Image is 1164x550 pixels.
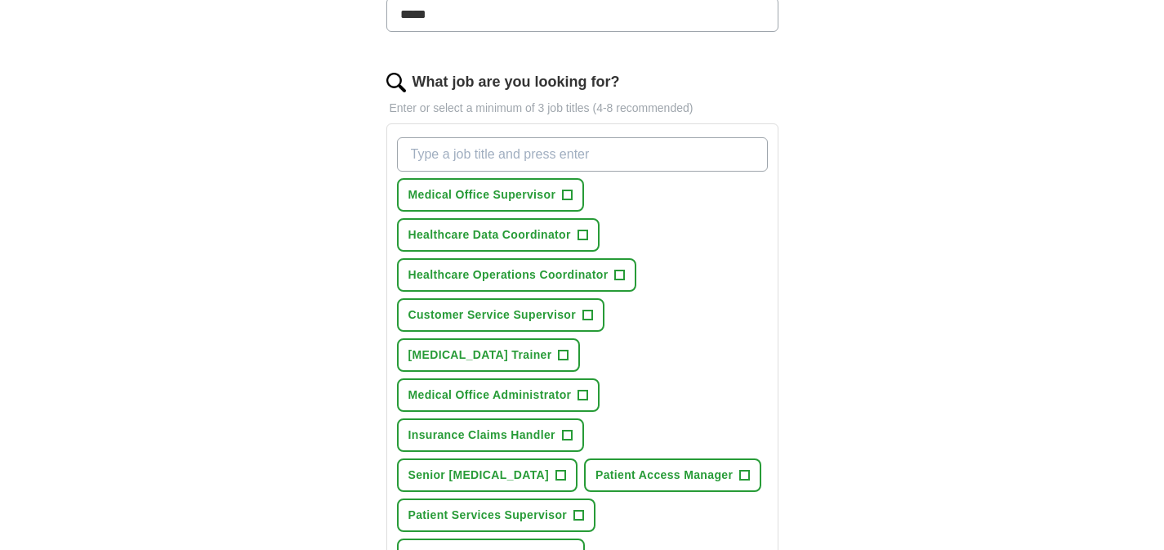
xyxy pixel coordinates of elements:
span: Medical Office Supervisor [408,186,556,203]
button: Patient Services Supervisor [397,499,596,532]
button: Healthcare Operations Coordinator [397,258,637,292]
button: Healthcare Data Coordinator [397,218,600,252]
span: Patient Services Supervisor [408,507,568,524]
button: [MEDICAL_DATA] Trainer [397,338,581,372]
span: Customer Service Supervisor [408,306,577,324]
input: Type a job title and press enter [397,137,768,172]
button: Customer Service Supervisor [397,298,605,332]
button: Patient Access Manager [584,458,761,492]
span: Patient Access Manager [595,467,733,484]
span: Medical Office Administrator [408,387,572,404]
p: Enter or select a minimum of 3 job titles (4-8 recommended) [386,100,778,117]
span: Healthcare Data Coordinator [408,226,571,244]
button: Senior [MEDICAL_DATA] [397,458,578,492]
button: Medical Office Administrator [397,378,600,412]
button: Insurance Claims Handler [397,418,584,452]
span: Insurance Claims Handler [408,427,555,444]
span: [MEDICAL_DATA] Trainer [408,347,552,364]
img: search.png [386,73,406,92]
button: Medical Office Supervisor [397,178,585,212]
label: What job are you looking for? [413,71,620,93]
span: Healthcare Operations Coordinator [408,266,609,284]
span: Senior [MEDICAL_DATA] [408,467,550,484]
